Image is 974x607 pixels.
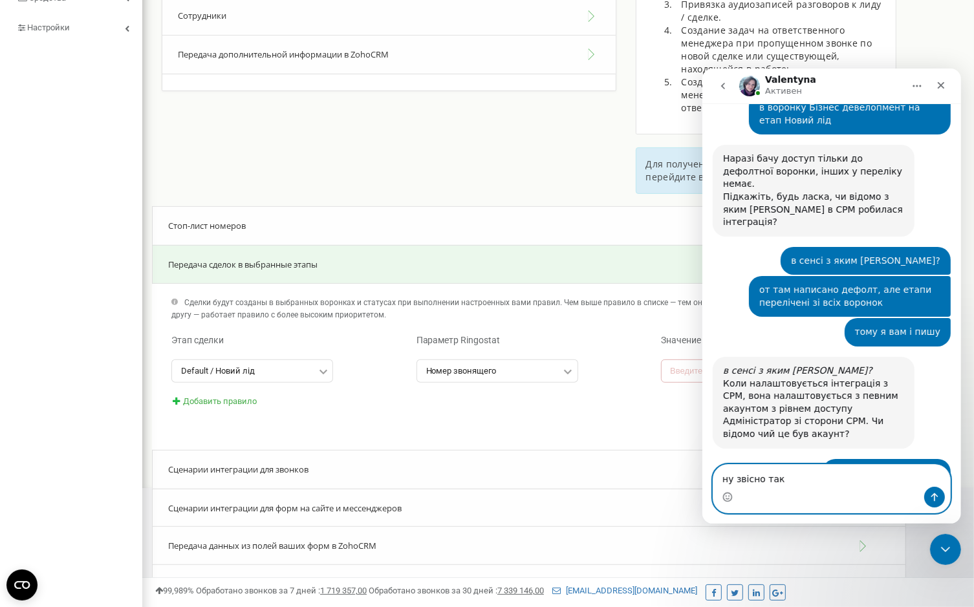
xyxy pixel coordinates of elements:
span: Настройки [27,23,70,32]
span: Добавить правило [183,396,257,406]
button: Open CMP widget [6,570,38,601]
li: Создание задач на ответственного менеджера по заявке, если на звонок ответил коллега. [675,76,883,114]
u: 7 339 146,00 [497,586,544,595]
span: 99,989% [155,586,194,595]
span: Параметр Ringostat [417,335,501,345]
span: Стоп-лист номеров [168,220,246,231]
span: Обработано звонков за 30 дней : [369,586,544,595]
iframe: Intercom live chat [702,69,961,524]
u: 1 719 357,00 [320,586,367,595]
p: Для получения инструкции по интеграции перейдите в [646,158,887,184]
span: Передача сделок в выбранные этапы [168,259,318,270]
div: Номер звонящего [426,367,497,375]
li: Создание задач на ответственного менеджера при пропущенном звонке по новой сделке или существующе... [675,24,883,76]
span: Сценарии интеграции для форм на сайте и мессенджеров [168,502,402,514]
a: [EMAIL_ADDRESS][DOMAIN_NAME] [552,586,697,595]
button: Передача дополнительной информации в ZohoCRM [162,36,616,74]
span: Значение параметра [661,335,750,345]
div: Default / Новий лід [181,367,255,375]
input: Введите значение [661,359,816,382]
iframe: Intercom live chat [930,534,961,565]
span: Сценарии интеграции для звонков [168,463,308,475]
span: Этап сделки [171,335,224,345]
span: Передача данных из полей ваших форм в ZohoCRM [168,540,376,551]
span: Сделки будут созданы в выбранных воронках и статусах при выполнении настроенных вами правил. Чем ... [171,298,887,319]
span: Обработано звонков за 7 дней : [196,586,367,595]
